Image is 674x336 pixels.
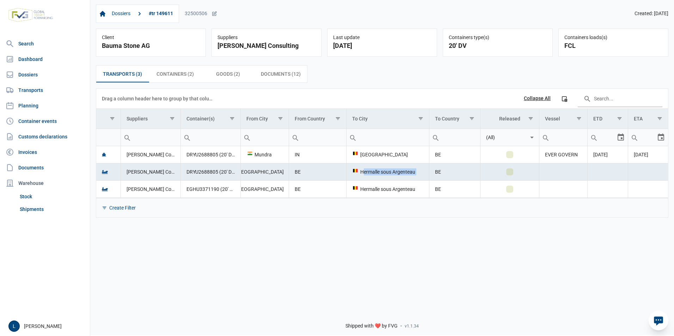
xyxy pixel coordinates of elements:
[524,95,551,102] div: Collapse All
[241,129,289,146] td: Filter cell
[261,70,301,78] span: Documents (12)
[181,129,241,146] td: Filter cell
[102,41,200,51] div: Bauma Stone AG
[3,176,87,190] div: Warehouse
[289,146,347,163] td: IN
[121,180,181,198] td: [PERSON_NAME] Consulting
[181,129,194,146] div: Search box
[628,129,657,146] input: Filter cell
[333,41,431,51] div: [DATE]
[3,114,87,128] a: Container events
[121,129,134,146] div: Search box
[429,129,442,146] div: Search box
[289,129,302,146] div: Search box
[289,129,347,146] td: Filter cell
[347,129,429,146] input: Filter cell
[3,52,87,66] a: Dashboard
[449,35,547,41] div: Containers type(s)
[617,116,622,121] span: Show filter options for column 'ETD'
[628,109,668,129] td: Column ETA
[96,109,121,129] td: Column
[657,129,665,146] div: Select
[499,116,520,122] div: Released
[246,151,283,158] div: Mundra
[102,89,662,108] div: Data grid toolbar
[229,116,235,121] span: Show filter options for column 'Container(s)'
[564,35,662,41] div: Containers loads(s)
[429,129,480,146] input: Filter cell
[121,109,181,129] td: Column Suppliers
[352,151,423,158] div: [GEOGRAPHIC_DATA]
[181,129,240,146] input: Filter cell
[186,116,215,122] div: Container(s)
[103,70,142,78] span: Transports (3)
[657,116,662,121] span: Show filter options for column 'ETA'
[157,70,194,78] span: Containers (2)
[449,41,547,51] div: 20' DV
[241,129,253,146] div: Search box
[170,116,175,121] span: Show filter options for column 'Suppliers'
[635,11,668,17] span: Created: [DATE]
[429,163,480,180] td: BE
[246,116,268,122] div: From City
[289,180,347,198] td: BE
[6,5,56,25] img: FVG - Global freight forwarding
[418,116,423,121] span: Show filter options for column 'To City'
[539,109,588,129] td: Column Vessel
[578,90,662,107] input: Search in the data grid
[295,116,325,122] div: From Country
[96,89,668,217] div: Data grid with 3 rows and 11 columns
[539,129,552,146] div: Search box
[181,163,241,180] td: DRYU2688805 (20' DV)
[121,146,181,163] td: [PERSON_NAME] Consulting
[405,323,419,329] span: v1.1.34
[429,146,480,163] td: BE
[628,129,641,146] div: Search box
[109,8,133,20] a: Dossiers
[400,323,402,329] span: -
[480,109,539,129] td: Column Released
[289,109,347,129] td: Column From Country
[102,93,215,104] div: Drag a column header here to group by that column
[8,321,20,332] button: L
[480,129,528,146] input: Filter cell
[3,68,87,82] a: Dossiers
[278,116,283,121] span: Show filter options for column 'From City'
[352,186,423,193] div: Hermalle sous Argenteau
[469,116,474,121] span: Show filter options for column 'To Country'
[3,37,87,51] a: Search
[110,116,115,121] span: Show filter options for column ''
[181,109,241,129] td: Column Container(s)
[185,11,217,17] div: 32500506
[558,92,571,105] div: Column Chooser
[127,116,148,122] div: Suppliers
[217,41,315,51] div: [PERSON_NAME] Consulting
[217,35,315,41] div: Suppliers
[96,129,121,146] td: Filter cell
[634,152,648,157] span: [DATE]
[3,161,87,175] a: Documents
[121,129,180,146] input: Filter cell
[289,163,347,180] td: BE
[588,109,628,129] td: Column ETD
[17,203,87,216] a: Shipments
[246,186,283,193] div: [GEOGRAPHIC_DATA]
[588,129,616,146] input: Filter cell
[435,116,459,122] div: To Country
[181,146,241,163] td: DRYU2688805 (20' DV), EGHU3371190 (20' DV)
[588,129,600,146] div: Search box
[335,116,341,121] span: Show filter options for column 'From Country'
[3,145,87,159] a: Invoices
[102,35,200,41] div: Client
[216,70,240,78] span: Goods (2)
[17,190,87,203] a: Stock
[429,109,480,129] td: Column To Country
[347,129,359,146] div: Search box
[588,129,628,146] td: Filter cell
[480,129,539,146] td: Filter cell
[539,129,587,146] input: Filter cell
